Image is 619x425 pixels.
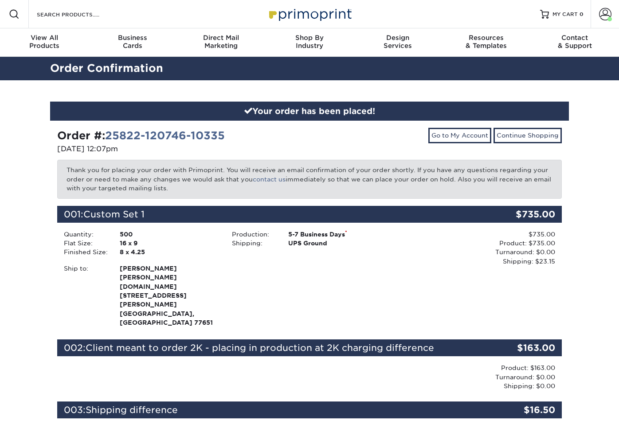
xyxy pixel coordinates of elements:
a: Shop ByIndustry [265,28,353,57]
div: Services [354,34,442,50]
div: Quantity: [57,230,113,239]
div: Marketing [177,34,265,50]
div: UPS Ground [282,239,394,248]
p: Thank you for placing your order with Primoprint. You will receive an email confirmation of your ... [57,160,562,198]
div: 8 x 4.25 [113,248,225,256]
div: $735.00 [478,206,562,223]
a: contact us [253,176,286,183]
div: Flat Size: [57,239,113,248]
div: Industry [265,34,353,50]
div: Product: $163.00 Turnaround: $0.00 Shipping: $0.00 [394,363,555,390]
span: Shipping difference [86,405,178,415]
span: Client meant to order 2K - placing in production at 2K charging difference [86,342,434,353]
div: 5-7 Business Days [282,230,394,239]
span: 0 [580,11,584,17]
a: Direct MailMarketing [177,28,265,57]
div: Cards [88,34,176,50]
a: Resources& Templates [442,28,530,57]
span: MY CART [552,11,578,18]
input: SEARCH PRODUCTS..... [36,9,122,20]
div: 500 [113,230,225,239]
a: Contact& Support [531,28,619,57]
div: Your order has been placed! [50,102,569,121]
a: Go to My Account [428,128,491,143]
span: Resources [442,34,530,42]
a: Continue Shopping [494,128,562,143]
div: 16 x 9 [113,239,225,248]
div: Production: [225,230,281,239]
span: [STREET_ADDRESS][PERSON_NAME] [120,291,219,309]
p: [DATE] 12:07pm [57,144,303,154]
a: DesignServices [354,28,442,57]
div: 003: [57,401,478,418]
span: [PERSON_NAME] [120,264,219,273]
a: BusinessCards [88,28,176,57]
div: $163.00 [478,339,562,356]
span: Shop By [265,34,353,42]
strong: [GEOGRAPHIC_DATA], [GEOGRAPHIC_DATA] 77651 [120,264,219,326]
div: $735.00 [394,230,555,239]
div: 002: [57,339,478,356]
strong: Order #: [57,129,225,142]
img: Primoprint [265,4,354,24]
div: & Templates [442,34,530,50]
span: Custom Set 1 [83,209,145,220]
div: & Support [531,34,619,50]
div: Ship to: [57,264,113,327]
a: 25822-120746-10335 [105,129,225,142]
span: Business [88,34,176,42]
div: Finished Size: [57,248,113,256]
span: Direct Mail [177,34,265,42]
div: Shipping: [225,239,281,248]
div: Product: $735.00 Turnaround: $0.00 Shipping: $23.15 [394,239,555,266]
span: Design [354,34,442,42]
span: Contact [531,34,619,42]
h2: Order Confirmation [43,60,576,77]
span: [PERSON_NAME][DOMAIN_NAME] [120,273,219,291]
div: $16.50 [478,401,562,418]
div: 001: [57,206,478,223]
